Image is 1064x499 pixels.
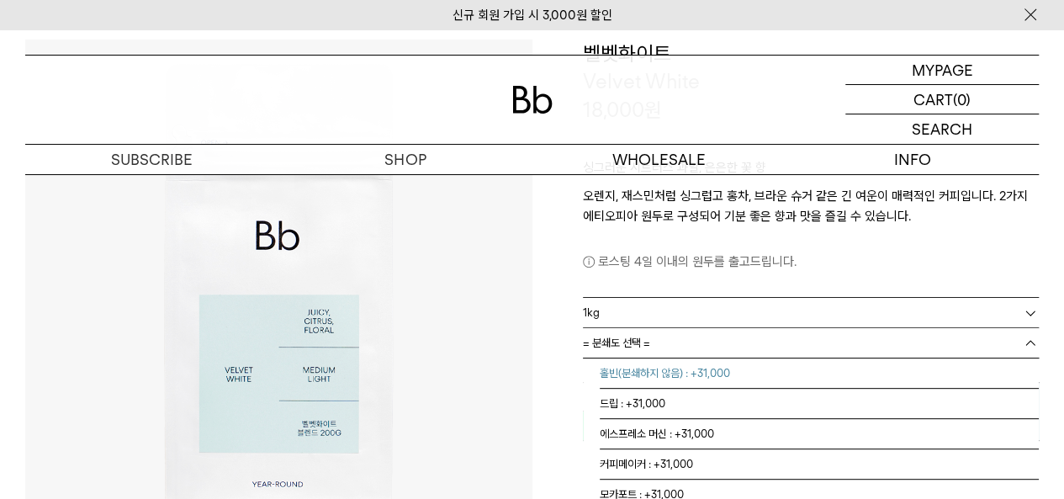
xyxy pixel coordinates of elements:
p: SEARCH [912,114,972,144]
li: 홀빈(분쇄하지 않음) : +31,000 [600,358,1040,389]
p: WHOLESALE [532,145,786,174]
a: SHOP [278,145,532,174]
p: (0) [953,85,971,114]
a: MYPAGE [845,56,1039,85]
p: 오렌지, 재스민처럼 싱그럽고 홍차, 브라운 슈거 같은 긴 여운이 매력적인 커피입니다. 2가지 에티오피아 원두로 구성되어 기분 좋은 향과 맛을 즐길 수 있습니다. [583,186,1040,226]
a: CART (0) [845,85,1039,114]
a: SUBSCRIBE [25,145,278,174]
li: 에스프레소 머신 : +31,000 [600,419,1040,449]
span: = 분쇄도 선택 = [583,328,650,358]
li: 커피메이커 : +31,000 [600,449,1040,480]
a: 신규 회원 가입 시 3,000원 할인 [453,8,612,23]
span: 1kg [583,298,600,327]
p: MYPAGE [912,56,973,84]
p: INFO [786,145,1039,174]
li: 드립 : +31,000 [600,389,1040,419]
p: CART [913,85,953,114]
img: 로고 [512,86,553,114]
p: 로스팅 4일 이내의 원두를 출고드립니다. [583,252,1040,272]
